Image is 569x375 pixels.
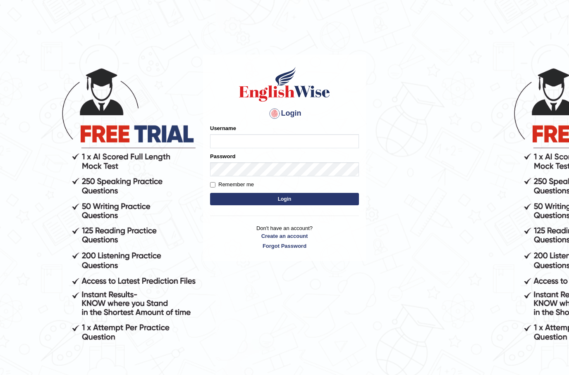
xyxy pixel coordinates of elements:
label: Remember me [210,180,254,189]
a: Forgot Password [210,242,359,250]
input: Remember me [210,182,215,187]
h4: Login [210,107,359,120]
label: Username [210,124,236,132]
button: Login [210,193,359,205]
label: Password [210,152,235,160]
a: Create an account [210,232,359,240]
p: Don't have an account? [210,224,359,250]
img: Logo of English Wise sign in for intelligent practice with AI [237,66,332,103]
